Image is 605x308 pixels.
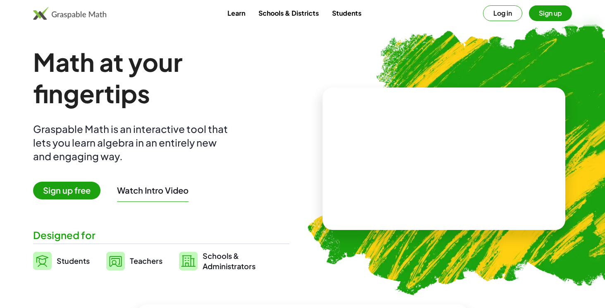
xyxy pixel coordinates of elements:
video: What is this? This is dynamic math notation. Dynamic math notation plays a central role in how Gr... [382,128,506,190]
img: svg%3e [33,252,52,270]
div: Graspable Math is an interactive tool that lets you learn algebra in an entirely new and engaging... [33,122,232,163]
button: Sign up [529,5,572,21]
img: svg%3e [106,252,125,270]
button: Log in [483,5,522,21]
span: Schools & Administrators [203,251,256,271]
a: Students [33,251,90,271]
a: Teachers [106,251,163,271]
span: Students [57,256,90,265]
div: Designed for [33,228,289,242]
span: Teachers [130,256,163,265]
a: Schools &Administrators [179,251,256,271]
a: Students [325,5,368,21]
button: Watch Intro Video [117,185,189,196]
a: Schools & Districts [252,5,325,21]
a: Learn [221,5,252,21]
img: svg%3e [179,252,198,270]
h1: Math at your fingertips [33,46,289,109]
span: Sign up free [33,182,100,199]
